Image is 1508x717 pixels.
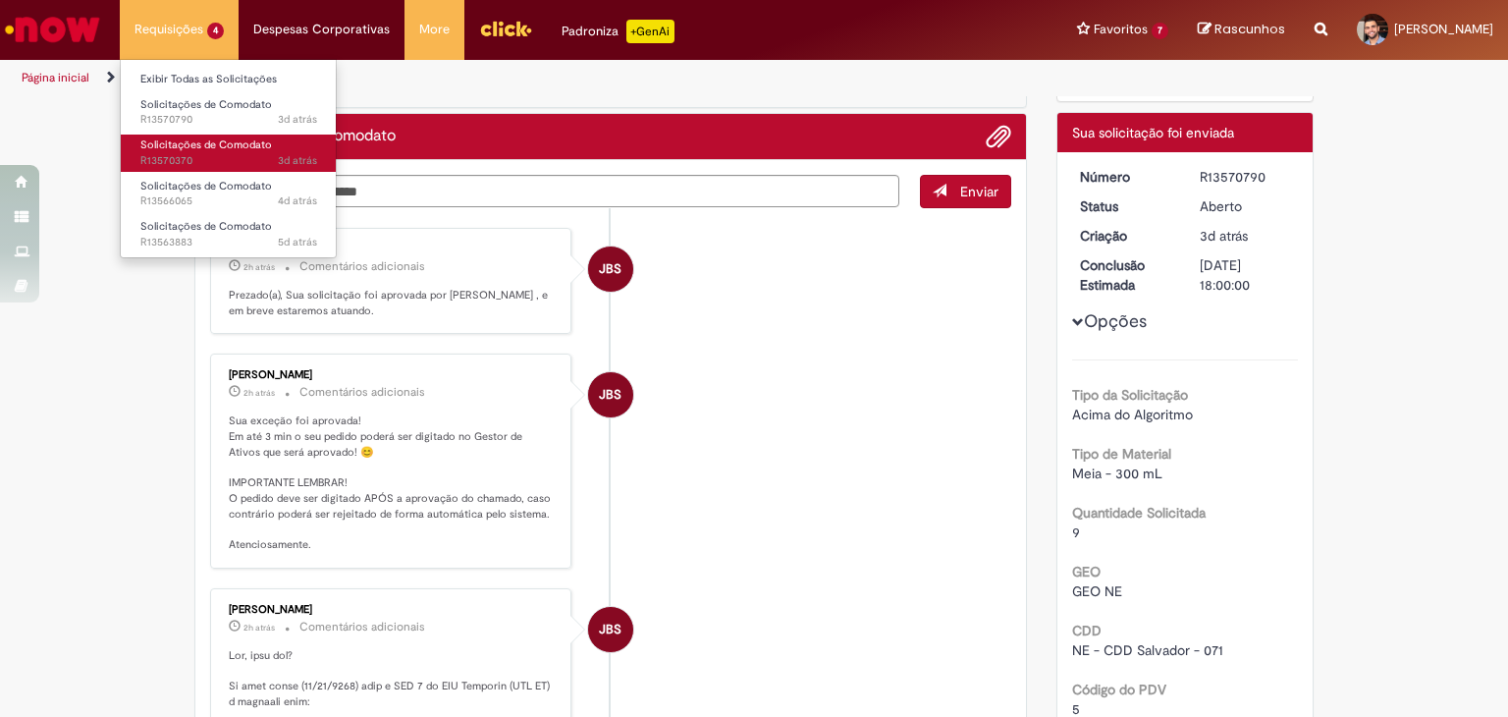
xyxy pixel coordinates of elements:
[243,261,275,273] time: 29/09/2025 08:26:57
[210,175,899,208] textarea: Digite sua mensagem aqui...
[15,60,991,96] ul: Trilhas de página
[1200,255,1291,295] div: [DATE] 18:00:00
[1200,226,1291,246] div: 26/09/2025 14:17:30
[140,219,272,234] span: Solicitações de Comodato
[243,622,275,634] time: 29/09/2025 08:26:47
[562,20,674,43] div: Padroniza
[229,288,556,318] p: Prezado(a), Sua solicitação foi aprovada por [PERSON_NAME] , e em breve estaremos atuando.
[229,604,556,616] div: [PERSON_NAME]
[135,20,203,39] span: Requisições
[1200,196,1291,216] div: Aberto
[278,112,317,127] time: 26/09/2025 14:17:31
[479,14,532,43] img: click_logo_yellow_360x200.png
[1094,20,1148,39] span: Favoritos
[986,124,1011,149] button: Adicionar anexos
[278,153,317,168] time: 26/09/2025 12:13:12
[243,261,275,273] span: 2h atrás
[299,619,425,635] small: Comentários adicionais
[278,235,317,249] span: 5d atrás
[1065,167,1186,187] dt: Número
[140,235,317,250] span: R13563883
[588,247,633,292] div: Jacqueline Batista Shiota
[120,59,337,258] ul: Requisições
[253,20,390,39] span: Despesas Corporativas
[1072,504,1206,522] b: Quantidade Solicitada
[599,371,621,418] span: JBS
[229,244,556,255] div: [PERSON_NAME]
[1072,406,1193,423] span: Acima do Algoritmo
[1072,524,1080,541] span: 9
[278,193,317,208] span: 4d atrás
[229,414,556,552] p: Sua exceção foi aprovada! Em até 3 min o seu pedido poderá ser digitado no Gestor de Ativos que s...
[121,69,337,90] a: Exibir Todas as Solicitações
[2,10,103,49] img: ServiceNow
[278,153,317,168] span: 3d atrás
[1072,681,1166,698] b: Código do PDV
[1152,23,1168,39] span: 7
[1394,21,1493,37] span: [PERSON_NAME]
[229,369,556,381] div: [PERSON_NAME]
[1214,20,1285,38] span: Rascunhos
[1065,255,1186,295] dt: Conclusão Estimada
[121,135,337,171] a: Aberto R13570370 : Solicitações de Comodato
[588,372,633,417] div: Jacqueline Batista Shiota
[599,606,621,653] span: JBS
[140,112,317,128] span: R13570790
[1198,21,1285,39] a: Rascunhos
[1072,445,1171,463] b: Tipo de Material
[140,97,272,112] span: Solicitações de Comodato
[121,216,337,252] a: Aberto R13563883 : Solicitações de Comodato
[278,112,317,127] span: 3d atrás
[626,20,674,43] p: +GenAi
[140,179,272,193] span: Solicitações de Comodato
[207,23,224,39] span: 4
[278,193,317,208] time: 25/09/2025 11:15:56
[140,193,317,209] span: R13566065
[243,622,275,634] span: 2h atrás
[1072,386,1188,404] b: Tipo da Solicitação
[299,384,425,401] small: Comentários adicionais
[22,70,89,85] a: Página inicial
[1072,622,1102,639] b: CDD
[1072,582,1122,600] span: GEO NE
[1200,167,1291,187] div: R13570790
[1200,227,1248,245] time: 26/09/2025 14:17:30
[1072,124,1234,141] span: Sua solicitação foi enviada
[1072,641,1223,659] span: NE - CDD Salvador - 071
[1065,226,1186,246] dt: Criação
[140,153,317,169] span: R13570370
[1200,227,1248,245] span: 3d atrás
[1072,563,1101,580] b: GEO
[920,175,1011,208] button: Enviar
[1072,465,1162,482] span: Meia - 300 mL
[419,20,450,39] span: More
[960,183,998,200] span: Enviar
[243,387,275,399] span: 2h atrás
[278,235,317,249] time: 24/09/2025 16:07:09
[588,607,633,652] div: Jacqueline Batista Shiota
[599,246,621,293] span: JBS
[1065,196,1186,216] dt: Status
[121,94,337,131] a: Aberto R13570790 : Solicitações de Comodato
[140,138,272,152] span: Solicitações de Comodato
[299,258,425,275] small: Comentários adicionais
[121,176,337,212] a: Aberto R13566065 : Solicitações de Comodato
[243,387,275,399] time: 29/09/2025 08:26:53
